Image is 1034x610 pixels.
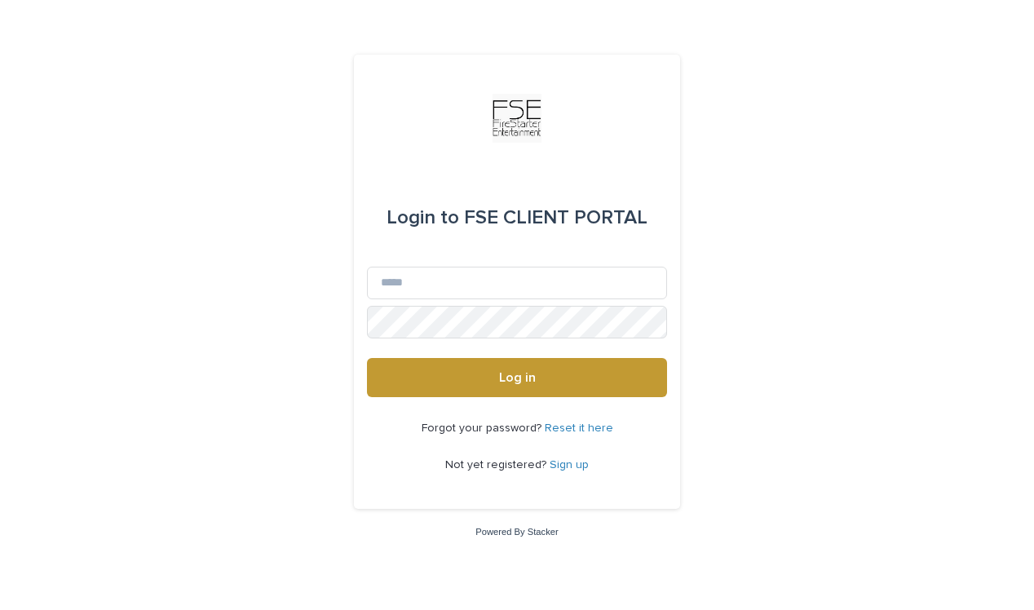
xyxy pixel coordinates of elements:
[550,459,589,471] a: Sign up
[493,94,541,143] img: Km9EesSdRbS9ajqhBzyo
[475,527,558,537] a: Powered By Stacker
[445,459,550,471] span: Not yet registered?
[499,371,536,384] span: Log in
[422,422,545,434] span: Forgot your password?
[367,358,667,397] button: Log in
[387,195,647,241] div: FSE CLIENT PORTAL
[545,422,613,434] a: Reset it here
[387,208,459,228] span: Login to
